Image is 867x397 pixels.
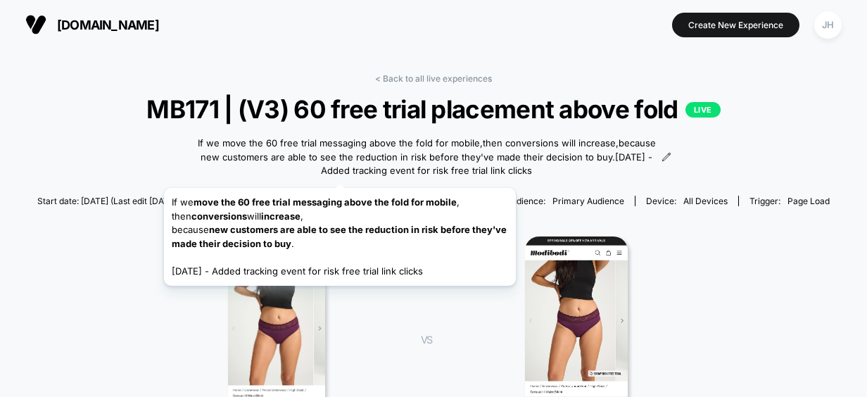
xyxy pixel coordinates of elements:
[810,11,846,39] button: JH
[25,14,46,35] img: Visually logo
[749,196,830,206] div: Trigger:
[57,18,159,32] span: [DOMAIN_NAME]
[635,196,738,206] span: Device:
[685,102,721,118] p: LIVE
[683,196,728,206] span: all devices
[77,94,790,124] span: MB171 | (V3) 60 free trial placement above fold
[421,334,432,346] span: VS
[506,196,624,206] div: Audience:
[196,137,658,178] span: If we move the 60 free trial messaging above the fold for mobile,then conversions will increase,b...
[37,196,405,206] span: Start date: [DATE] (Last edit [DATE] by [PERSON_NAME][EMAIL_ADDRESS][DOMAIN_NAME])
[375,73,492,84] a: < Back to all live experiences
[428,196,484,206] div: Pages:
[552,196,624,206] span: Primary Audience
[787,196,830,206] span: Page Load
[462,196,484,206] span: other
[814,11,842,39] div: JH
[672,13,799,37] button: Create New Experience
[21,13,163,36] button: [DOMAIN_NAME]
